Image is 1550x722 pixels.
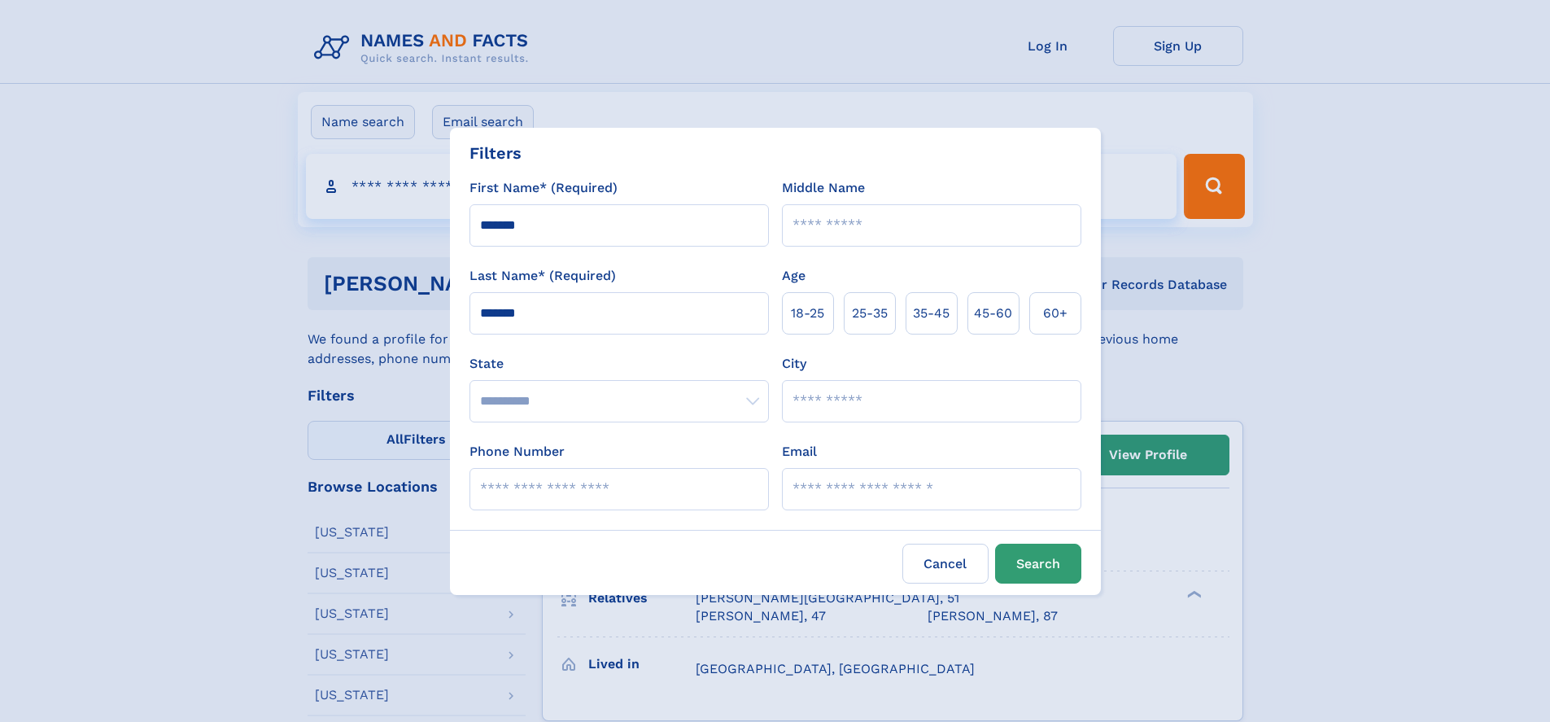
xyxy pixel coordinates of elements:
[469,178,618,198] label: First Name* (Required)
[469,354,769,374] label: State
[913,304,950,323] span: 35‑45
[995,544,1081,584] button: Search
[469,442,565,462] label: Phone Number
[469,141,522,165] div: Filters
[782,266,806,286] label: Age
[469,266,616,286] label: Last Name* (Required)
[902,544,989,584] label: Cancel
[782,442,817,462] label: Email
[791,304,824,323] span: 18‑25
[782,354,806,374] label: City
[974,304,1012,323] span: 45‑60
[852,304,888,323] span: 25‑35
[1043,304,1068,323] span: 60+
[782,178,865,198] label: Middle Name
